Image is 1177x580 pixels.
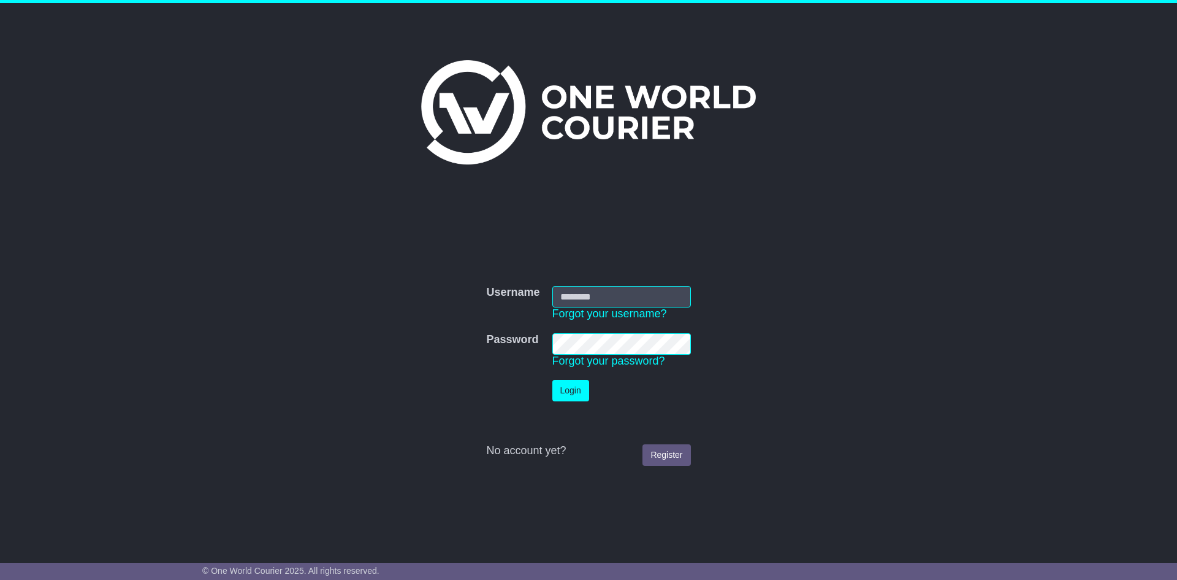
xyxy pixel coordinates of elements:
label: Password [486,333,538,347]
label: Username [486,286,539,300]
a: Register [642,444,690,466]
button: Login [552,380,589,401]
img: One World [421,60,756,164]
div: No account yet? [486,444,690,458]
span: © One World Courier 2025. All rights reserved. [202,566,379,576]
a: Forgot your password? [552,355,665,367]
a: Forgot your username? [552,307,667,320]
